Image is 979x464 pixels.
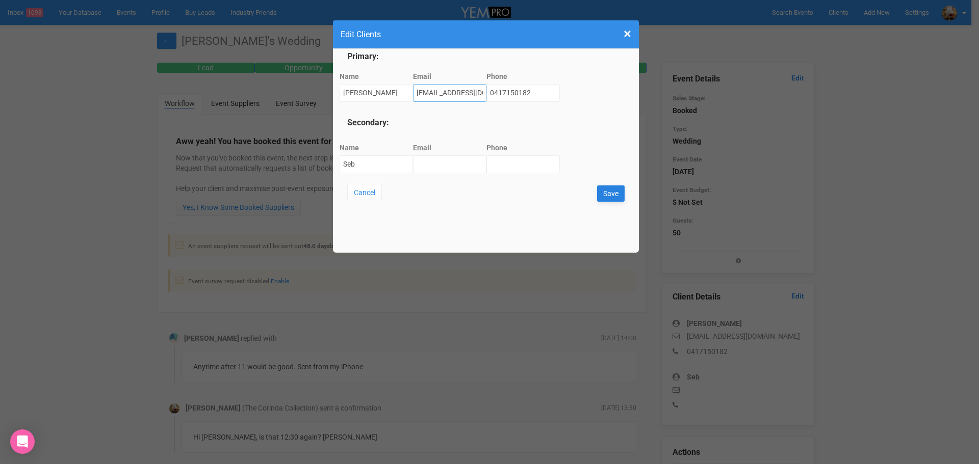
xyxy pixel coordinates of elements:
legend: Primary: [347,51,625,63]
label: Email [413,68,486,81]
label: Phone [486,68,560,81]
label: Phone [486,139,560,153]
legend: Secondary: [347,117,625,129]
input: Save [597,185,625,202]
label: Name [340,68,413,81]
div: Open Intercom Messenger [10,429,35,454]
label: Email [413,139,486,153]
span: × [624,25,631,42]
button: Cancel [347,184,382,201]
label: Name [340,139,413,153]
h4: Edit Clients [341,28,631,41]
